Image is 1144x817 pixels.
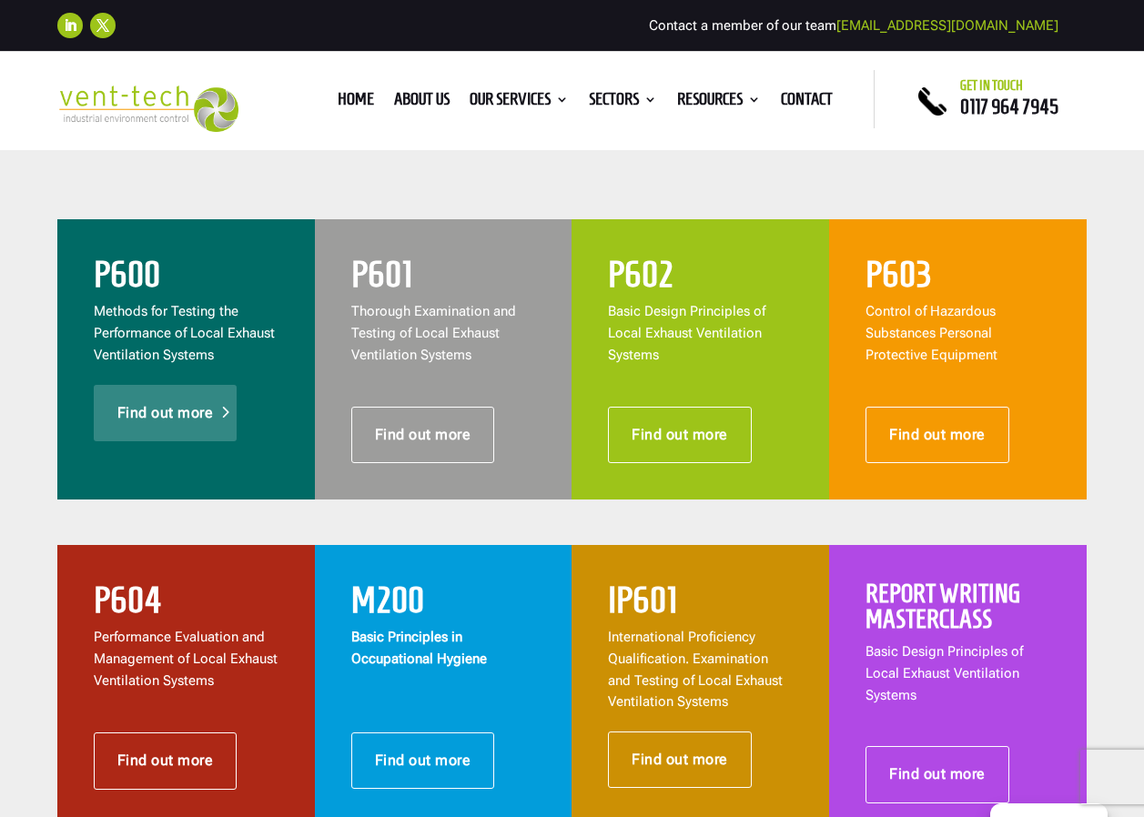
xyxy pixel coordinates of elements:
span: Performance Evaluation and Management of Local Exhaust Ventilation Systems [94,629,278,689]
h2: M200 [351,581,536,627]
a: Find out more [94,385,238,441]
span: International Proficiency Qualification. Examination and Testing of Local Exhaust Ventilation Sys... [608,629,783,710]
h2: P603 [866,256,1050,301]
h2: P602 [608,256,793,301]
a: Contact [781,93,833,113]
span: Control of Hazardous Substances Personal Protective Equipment [866,303,997,363]
a: Sectors [589,93,657,113]
span: Get in touch [960,78,1023,93]
a: Home [338,93,374,113]
span: Methods for Testing the Performance of Local Exhaust Ventilation Systems [94,303,275,363]
a: Find out more [866,746,1009,802]
span: Basic Design Principles of Local Exhaust Ventilation Systems [608,303,765,363]
strong: Basic Principles in Occupational Hygiene [351,629,487,667]
a: Find out more [351,407,495,463]
span: Thorough Examination and Testing of Local Exhaust Ventilation Systems [351,303,516,363]
a: Find out more [94,732,238,789]
h2: Report Writing Masterclass [866,581,1050,641]
a: Our Services [470,93,569,113]
h2: IP601 [608,581,793,627]
a: Find out more [608,731,752,788]
a: Follow on LinkedIn [57,13,83,38]
a: Resources [677,93,761,113]
h2: P601 [351,256,536,301]
a: Follow on X [90,13,116,38]
a: 0117 964 7945 [960,96,1058,117]
a: About us [394,93,450,113]
img: 2023-09-27T08_35_16.549ZVENT-TECH---Clear-background [57,86,238,132]
a: Find out more [351,732,495,789]
a: [EMAIL_ADDRESS][DOMAIN_NAME] [836,17,1058,34]
h2: P600 [94,256,278,301]
h2: P604 [94,581,278,627]
a: Find out more [866,407,1009,463]
span: Contact a member of our team [649,17,1058,34]
span: Basic Design Principles of Local Exhaust Ventilation Systems [866,643,1023,703]
a: Find out more [608,407,752,463]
